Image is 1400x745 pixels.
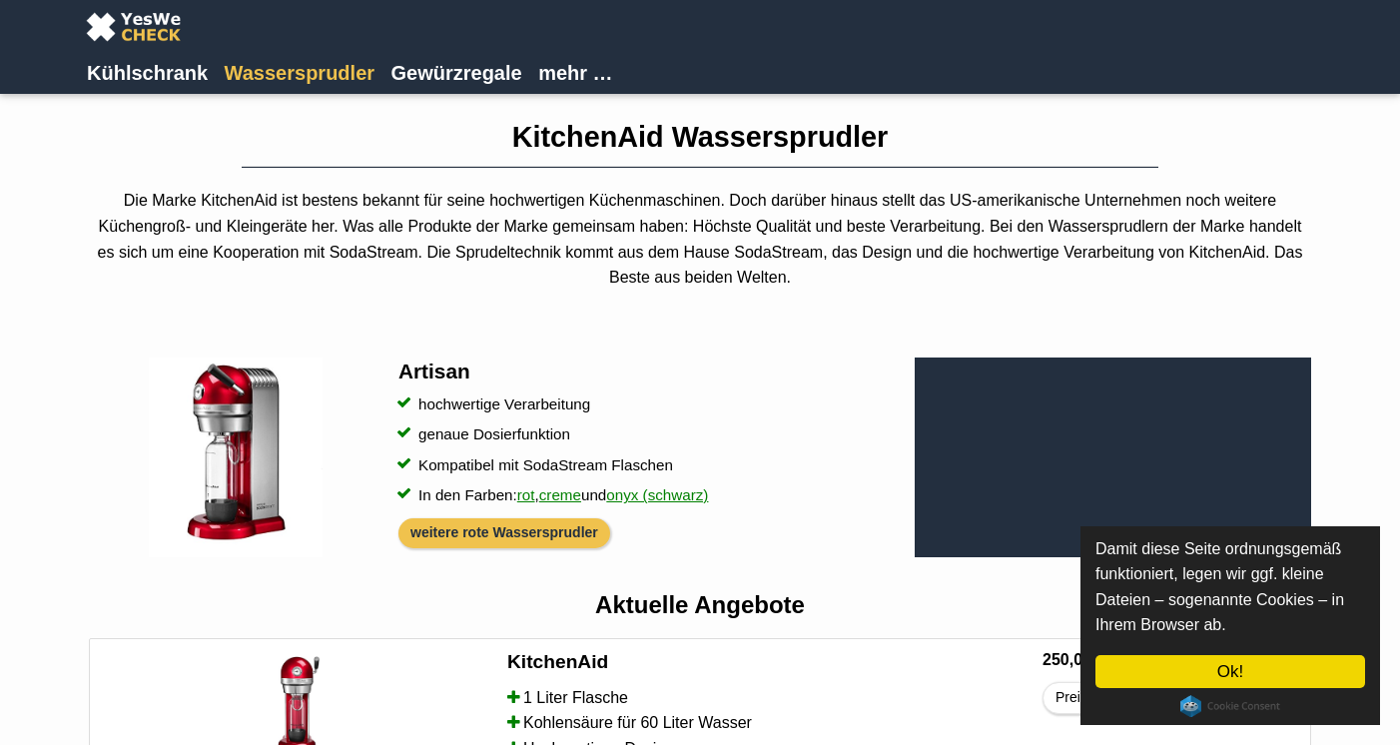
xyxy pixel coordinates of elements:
[81,55,214,85] a: Kühlschrank
[532,55,618,85] a: mehr …
[1180,695,1280,717] a: Cookie Consent plugin for the EU cookie law
[1043,649,1294,671] h6: 250,00 €
[507,649,608,675] h4: KitchenAid
[149,358,323,557] img: KitchenAid Wassersprudler Artisan Rot
[606,474,708,515] a: onyx (schwarz)
[89,590,1311,620] h2: Aktuelle Angebote
[523,710,752,736] span: Kohlensäure für 60 Liter Wasser
[89,120,1311,155] h1: KitchenAid Wassersprudler
[398,482,899,508] li: In den Farben: , und
[89,188,1311,290] p: Die Marke KitchenAid ist bestens bekannt für seine hochwertigen Küchenmaschinen. Doch darüber hin...
[219,55,380,85] a: Wassersprudler
[81,9,186,44] img: YesWeCheck Logo
[915,358,1311,557] iframe: KitchenAid Wassersprudler Artisan
[410,524,598,540] a: weitere rote Wassersprudler
[398,452,899,478] li: Kompatibel mit SodaStream Flaschen
[398,391,899,417] li: hochwertige Verarbeitung
[1043,682,1149,714] a: Preisalarm
[398,421,899,447] li: genaue Dosierfunktion
[507,649,1027,679] a: KitchenAid
[517,474,535,515] a: rot
[385,55,528,85] a: Gewürzregale
[398,358,899,384] h3: Artisan
[1095,536,1365,638] p: Damit diese Seite ordnungsgemäß funktioniert, legen wir ggf. kleine Dateien – sogenannte Cookies ...
[1095,655,1365,688] a: Ok!
[523,685,628,711] span: 1 Liter Flasche
[539,474,581,515] a: creme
